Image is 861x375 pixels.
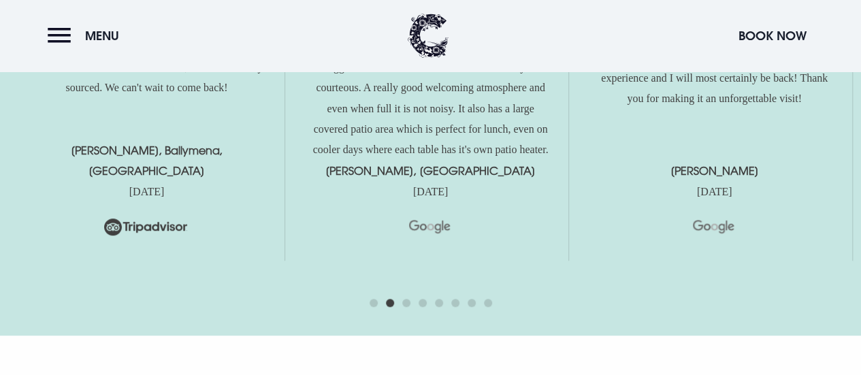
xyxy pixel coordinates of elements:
[451,299,459,307] span: Go to slide 6
[484,299,492,307] span: Go to slide 8
[71,144,223,178] strong: [PERSON_NAME], Ballymena, [GEOGRAPHIC_DATA]
[435,299,443,307] span: Go to slide 5
[413,186,449,197] time: [DATE]
[48,21,126,50] button: Menu
[325,164,536,178] strong: [PERSON_NAME], [GEOGRAPHIC_DATA]
[370,299,378,307] span: Go to slide 1
[129,186,165,197] time: [DATE]
[670,164,759,178] strong: [PERSON_NAME]
[312,16,549,161] p: I really enjoy the Coq & Bull. The food is always first class with one of those menus which is so...
[85,28,119,44] span: Menu
[468,299,476,307] span: Go to slide 7
[697,186,732,197] time: [DATE]
[408,14,449,58] img: Clandeboye Lodge
[386,299,394,307] span: Go to slide 2
[732,21,813,50] button: Book Now
[402,299,410,307] span: Go to slide 3
[419,299,427,307] span: Go to slide 4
